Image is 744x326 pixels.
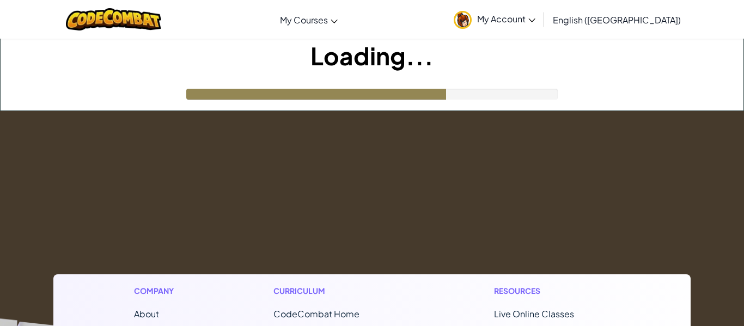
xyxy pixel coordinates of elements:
[134,308,159,319] a: About
[273,285,405,297] h1: Curriculum
[547,5,686,34] a: English ([GEOGRAPHIC_DATA])
[494,285,610,297] h1: Resources
[66,8,161,30] img: CodeCombat logo
[134,285,185,297] h1: Company
[454,11,472,29] img: avatar
[1,39,743,72] h1: Loading...
[448,2,541,36] a: My Account
[275,5,343,34] a: My Courses
[494,308,574,319] a: Live Online Classes
[477,13,535,24] span: My Account
[273,308,359,319] span: CodeCombat Home
[280,14,328,26] span: My Courses
[553,14,681,26] span: English ([GEOGRAPHIC_DATA])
